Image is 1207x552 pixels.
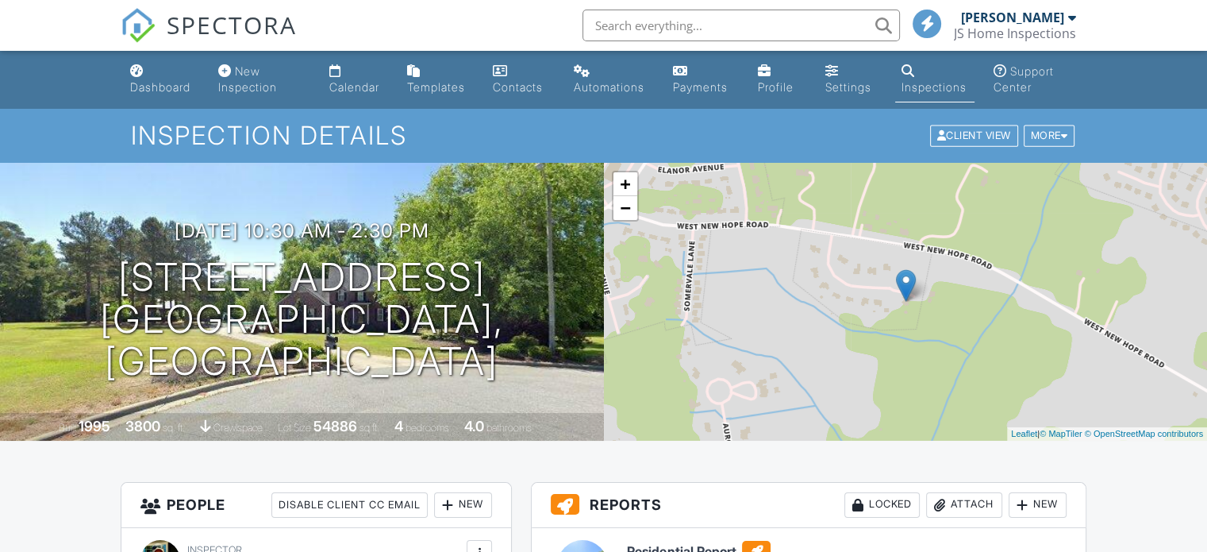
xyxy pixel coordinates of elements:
[323,57,388,102] a: Calendar
[486,57,555,102] a: Contacts
[493,80,543,94] div: Contacts
[434,492,492,518] div: New
[574,80,644,94] div: Automations
[895,57,974,102] a: Inspections
[954,25,1076,41] div: JS Home Inspections
[532,483,1086,528] h3: Reports
[212,57,310,102] a: New Inspection
[844,492,920,518] div: Locked
[987,57,1083,102] a: Support Center
[213,422,263,434] span: crawlspace
[124,57,199,102] a: Dashboard
[359,422,379,434] span: sq.ft.
[121,21,297,55] a: SPECTORA
[125,418,160,434] div: 3800
[271,492,428,518] div: Disable Client CC Email
[1040,429,1082,438] a: © MapTiler
[1024,125,1075,147] div: More
[486,422,532,434] span: bathrooms
[406,422,449,434] span: bedrooms
[751,57,806,102] a: Company Profile
[167,8,297,41] span: SPECTORA
[582,10,900,41] input: Search everything...
[131,122,1076,149] h1: Inspection Details
[163,422,185,434] span: sq. ft.
[1009,492,1067,518] div: New
[758,80,794,94] div: Profile
[673,80,728,94] div: Payments
[175,220,429,241] h3: [DATE] 10:30 am - 2:30 pm
[394,418,403,434] div: 4
[121,483,511,528] h3: People
[901,80,967,94] div: Inspections
[961,10,1064,25] div: [PERSON_NAME]
[994,64,1054,94] div: Support Center
[121,8,156,43] img: The Best Home Inspection Software - Spectora
[401,57,474,102] a: Templates
[278,422,311,434] span: Lot Size
[1085,429,1203,438] a: © OpenStreetMap contributors
[930,125,1018,147] div: Client View
[329,80,379,94] div: Calendar
[819,57,882,102] a: Settings
[464,418,484,434] div: 4.0
[218,64,277,94] div: New Inspection
[25,257,579,382] h1: [STREET_ADDRESS] [GEOGRAPHIC_DATA], [GEOGRAPHIC_DATA]
[613,172,637,196] a: Zoom in
[59,422,76,434] span: Built
[1011,429,1037,438] a: Leaflet
[567,57,654,102] a: Automations (Basic)
[313,418,357,434] div: 54886
[825,80,871,94] div: Settings
[928,129,1022,141] a: Client View
[926,492,1002,518] div: Attach
[667,57,739,102] a: Payments
[407,80,465,94] div: Templates
[79,418,110,434] div: 1995
[1007,427,1207,441] div: |
[130,80,190,94] div: Dashboard
[613,196,637,220] a: Zoom out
